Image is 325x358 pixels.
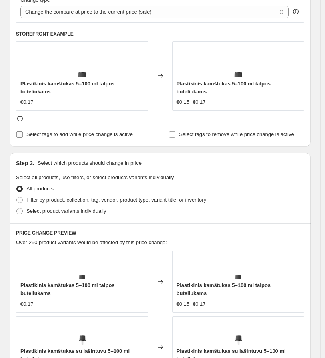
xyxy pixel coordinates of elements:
img: Artboard1copy12_ac42c7bc-33e9-4aa7-b909-a1e63b2354f0_80x.png [222,45,254,77]
span: Plastikinis kamštukas 5–100 ml talpos buteliukams [20,282,115,296]
h6: STOREFRONT EXAMPLE [16,31,304,37]
img: Artboard1copy12_ac42c7bc-33e9-4aa7-b909-a1e63b2354f0_80x.png [226,255,250,279]
span: Select tags to add while price change is active [26,131,133,137]
h6: PRICE CHANGE PREVIEW [16,230,304,236]
span: Select tags to remove while price change is active [179,131,294,137]
span: Filter by product, collection, tag, vendor, product type, variant title, or inventory [26,197,206,203]
span: Over 250 product variants would be affected by this price change: [16,239,167,245]
strike: €0.17 [193,300,206,308]
span: Select product variants individually [26,208,106,214]
p: Select which products should change in price [38,159,142,167]
img: Artboard1copy12_ac42c7bc-33e9-4aa7-b909-a1e63b2354f0_80x.png [70,255,94,279]
img: Artboard1copy12_ac42c7bc-33e9-4aa7-b909-a1e63b2354f0_80x.png [66,45,98,77]
div: €0.17 [20,300,34,308]
div: €0.15 [177,98,190,106]
span: Plastikinis kamštukas 5–100 ml talpos buteliukams [177,81,271,95]
span: Plastikinis kamštukas 5–100 ml talpos buteliukams [20,81,115,95]
div: help [292,8,300,16]
div: €0.17 [20,98,34,106]
img: 2_2fb6e08a-4129-4ac5-ba1f-94c1c498ce39_80x.png [70,321,94,345]
h2: Step 3. [16,159,34,167]
span: Select all products, use filters, or select products variants individually [16,174,174,180]
span: Plastikinis kamštukas 5–100 ml talpos buteliukams [177,282,271,296]
img: 2_2fb6e08a-4129-4ac5-ba1f-94c1c498ce39_80x.png [226,321,250,345]
span: All products [26,186,54,192]
div: €0.15 [177,300,190,308]
strike: €0.17 [193,98,206,106]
